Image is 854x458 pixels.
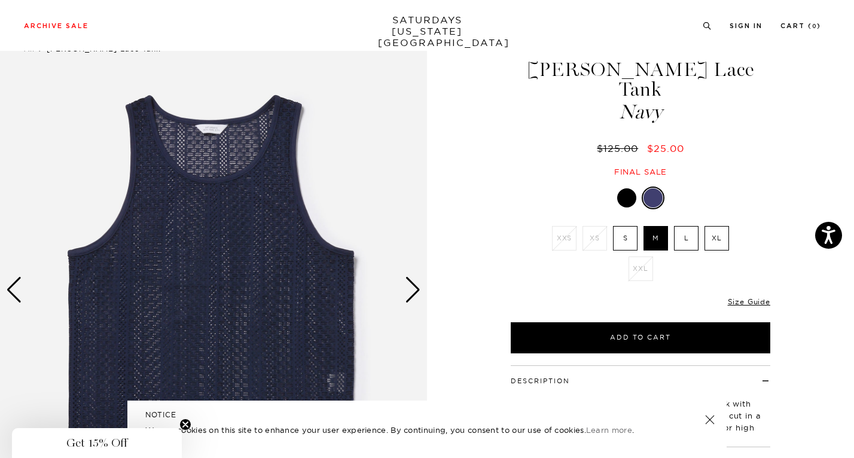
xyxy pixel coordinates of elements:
a: Size Guide [728,297,770,306]
button: Add to Cart [511,322,770,353]
button: Description [511,378,570,384]
label: L [674,226,699,251]
small: 0 [812,24,817,29]
button: Close teaser [179,419,191,430]
div: Get 15% OffClose teaser [12,428,182,458]
del: $125.00 [597,142,643,154]
div: Next slide [405,277,421,303]
label: S [613,226,638,251]
span: Navy [509,102,772,122]
a: Cart (0) [780,23,821,29]
div: Previous slide [6,277,22,303]
a: Learn more [586,425,632,435]
a: Sign In [730,23,762,29]
p: The [PERSON_NAME] is a standard-fit woven tank with binding at the neckline and armholes. This st... [511,398,770,445]
label: M [643,226,668,251]
a: SATURDAYS[US_STATE][GEOGRAPHIC_DATA] [378,14,477,48]
h1: [PERSON_NAME] Lace Tank [509,60,772,122]
h5: NOTICE [145,410,709,420]
a: Archive Sale [24,23,89,29]
label: XL [704,226,729,251]
span: Get 15% Off [66,436,127,450]
span: $25.00 [647,142,684,154]
p: We use cookies on this site to enhance your user experience. By continuing, you consent to our us... [145,424,666,436]
div: Final sale [509,167,772,177]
